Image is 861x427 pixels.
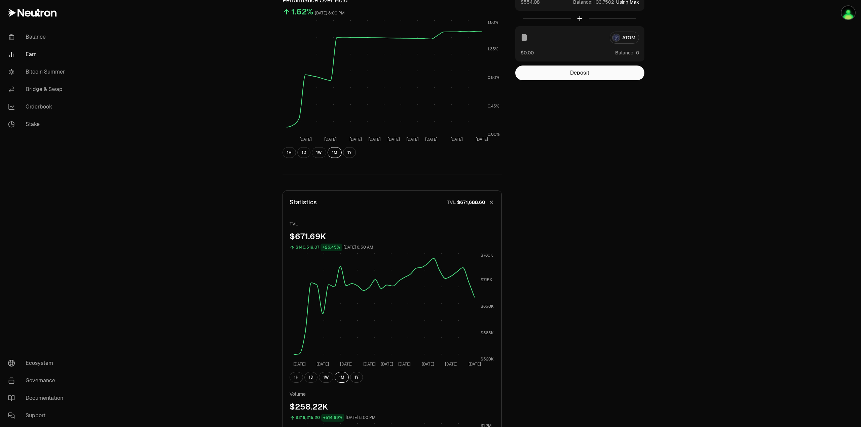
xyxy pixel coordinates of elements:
[349,137,362,142] tspan: [DATE]
[296,414,320,422] div: $216,215.20
[3,407,73,424] a: Support
[481,356,494,362] tspan: $520K
[324,137,337,142] tspan: [DATE]
[481,253,493,258] tspan: $780K
[3,389,73,407] a: Documentation
[488,103,499,109] tspan: 0.45%
[3,98,73,116] a: Orderbook
[312,147,326,158] button: 1W
[447,199,456,206] p: TVL
[363,361,376,367] tspan: [DATE]
[406,137,419,142] tspan: [DATE]
[290,401,495,412] div: $258.22K
[445,361,457,367] tspan: [DATE]
[515,66,644,80] button: Deposit
[315,9,345,17] div: [DATE] 8:00 PM
[368,137,381,142] tspan: [DATE]
[3,28,73,46] a: Balance
[290,198,317,207] p: Statistics
[290,231,495,242] div: $671.69K
[476,137,488,142] tspan: [DATE]
[398,361,411,367] tspan: [DATE]
[469,361,481,367] tspan: [DATE]
[488,46,498,52] tspan: 1.35%
[328,147,342,158] button: 1M
[290,220,495,227] p: TVL
[283,191,501,214] button: StatisticsTVL$671,688.60
[387,137,400,142] tspan: [DATE]
[481,330,494,336] tspan: $585K
[316,361,329,367] tspan: [DATE]
[343,147,356,158] button: 1Y
[297,147,310,158] button: 1D
[481,277,492,283] tspan: $715K
[290,372,303,383] button: 1H
[283,147,296,158] button: 1H
[488,20,498,25] tspan: 1.80%
[340,361,352,367] tspan: [DATE]
[521,49,534,56] button: $0.00
[299,137,312,142] tspan: [DATE]
[343,244,373,251] div: [DATE] 6:50 AM
[346,414,376,422] div: [DATE] 8:00 PM
[3,372,73,389] a: Governance
[3,46,73,63] a: Earn
[422,361,434,367] tspan: [DATE]
[425,137,438,142] tspan: [DATE]
[488,132,500,137] tspan: 0.00%
[615,49,635,56] span: Balance:
[293,361,306,367] tspan: [DATE]
[319,372,333,383] button: 1W
[296,244,319,251] div: $140,519.07
[488,75,499,80] tspan: 0.90%
[457,199,485,206] span: $671,688.60
[3,63,73,81] a: Bitcoin Summer
[381,361,393,367] tspan: [DATE]
[304,372,317,383] button: 1D
[321,244,342,251] div: +26.45%
[291,6,313,17] div: 1.62%
[3,116,73,133] a: Stake
[335,372,349,383] button: 1M
[321,414,344,422] div: +514.69%
[3,354,73,372] a: Ecosystem
[3,81,73,98] a: Bridge & Swap
[841,6,855,19] img: Neutron
[350,372,363,383] button: 1Y
[481,304,494,309] tspan: $650K
[290,391,495,397] p: Volume
[450,137,463,142] tspan: [DATE]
